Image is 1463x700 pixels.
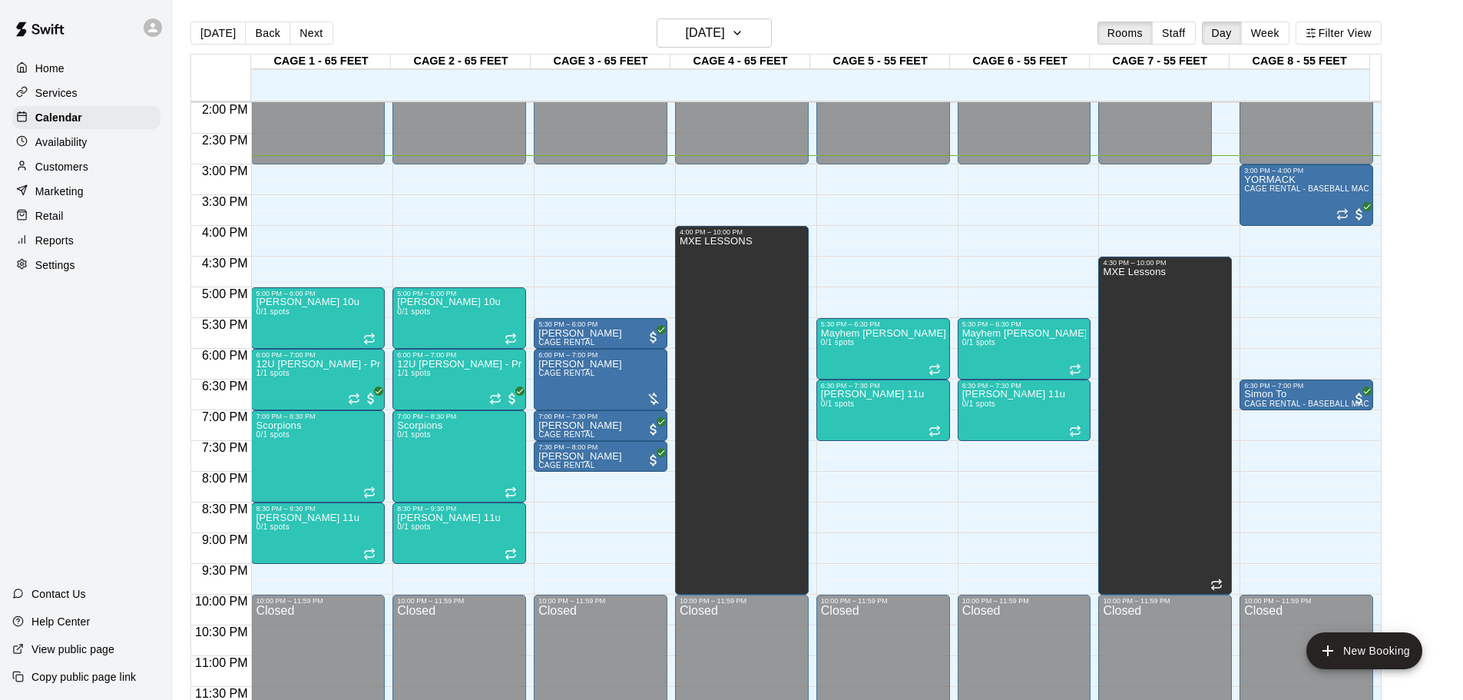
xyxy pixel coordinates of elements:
p: Availability [35,134,88,150]
p: Customers [35,159,88,174]
span: Recurring event [505,333,517,345]
span: 7:00 PM [198,410,252,423]
div: 5:00 PM – 6:00 PM [256,290,380,297]
span: 3:30 PM [198,195,252,208]
div: 4:00 PM – 10:00 PM [680,228,804,236]
span: 6:00 PM [198,349,252,362]
div: 7:30 PM – 8:00 PM [538,443,663,451]
div: 5:00 PM – 6:00 PM [397,290,521,297]
div: CAGE 5 - 55 FEET [810,55,950,69]
span: All customers have paid [505,391,520,406]
button: Back [245,22,290,45]
button: add [1306,632,1422,669]
span: 1/1 spots filled [397,369,431,377]
span: 9:30 PM [198,564,252,577]
div: 6:30 PM – 7:30 PM [821,382,945,390]
div: 10:00 PM – 11:59 PM [680,597,804,605]
span: 8:00 PM [198,472,252,485]
span: 0/1 spots filled [397,523,431,531]
p: Retail [35,208,64,224]
p: Home [35,61,65,76]
span: 4:30 PM [198,257,252,270]
span: Recurring event [489,393,501,405]
div: 6:30 PM – 7:00 PM [1244,382,1369,390]
a: Customers [12,155,161,178]
a: Home [12,57,161,80]
div: 7:00 PM – 8:30 PM [256,413,380,420]
span: Recurring event [363,333,376,345]
a: Settings [12,254,161,277]
p: Contact Us [31,586,86,602]
div: 5:00 PM – 6:00 PM: Mayhem Rinella 10u [251,287,385,349]
span: Recurring event [928,363,941,376]
div: 7:00 PM – 8:30 PM [397,413,521,420]
a: Retail [12,204,161,227]
span: Recurring event [928,425,941,437]
a: Reports [12,229,161,252]
span: All customers have paid [1352,391,1367,406]
span: 5:00 PM [198,287,252,300]
a: Calendar [12,106,161,129]
div: Availability [12,131,161,154]
span: 4:00 PM [198,226,252,239]
div: 10:00 PM – 11:59 PM [538,597,663,605]
span: 0/1 spots filled [256,307,290,316]
span: 1/1 spots filled [256,369,290,377]
div: 10:00 PM – 11:59 PM [397,597,521,605]
span: 2:30 PM [198,134,252,147]
div: 10:00 PM – 11:59 PM [256,597,380,605]
div: 6:00 PM – 7:00 PM [538,351,663,359]
div: 5:30 PM – 6:30 PM [821,320,945,328]
span: 3:00 PM [198,164,252,177]
button: Filter View [1296,22,1382,45]
button: Week [1241,22,1289,45]
span: 10:30 PM [191,625,251,639]
button: [DATE] [190,22,246,45]
span: 0/1 spots filled [821,400,855,408]
div: 6:00 PM – 7:00 PM [256,351,380,359]
div: 5:30 PM – 6:00 PM: Anthony DeVito [534,318,667,349]
div: 6:30 PM – 7:30 PM [962,382,1087,390]
div: 6:00 PM – 7:00 PM: 12U Guss - Practice [251,349,385,410]
span: 5:30 PM [198,318,252,331]
p: Calendar [35,110,82,125]
span: 0/1 spots filled [821,338,855,347]
span: 8:30 PM [198,503,252,516]
span: 0/1 spots filled [397,430,431,439]
h6: [DATE] [686,22,725,44]
span: 7:30 PM [198,441,252,454]
span: Recurring event [1336,208,1349,221]
span: Recurring event [348,393,360,405]
span: 9:00 PM [198,533,252,546]
div: 6:30 PM – 7:30 PM: Mayhem Berman 11u [816,380,950,441]
span: CAGE RENTAL [538,369,595,377]
span: Recurring event [363,548,376,560]
p: Settings [35,257,75,273]
div: 5:30 PM – 6:00 PM [538,320,663,328]
p: Marketing [35,184,84,199]
div: 7:00 PM – 7:30 PM: Stan Nedzhetskiy [534,410,667,441]
span: Recurring event [363,486,376,499]
span: 11:30 PM [191,687,251,700]
a: Marketing [12,180,161,203]
span: All customers have paid [363,391,379,406]
span: 2:00 PM [198,103,252,116]
span: 0/1 spots filled [962,400,996,408]
p: Services [35,85,78,101]
span: Recurring event [505,548,517,560]
div: 4:30 PM – 10:00 PM: MXE Lessons [1098,257,1232,595]
div: 10:00 PM – 11:59 PM [821,597,945,605]
button: Day [1202,22,1242,45]
div: 7:00 PM – 8:30 PM: Scorpions [392,410,526,503]
div: 7:30 PM – 8:00 PM: John DiMartino [534,441,667,472]
div: 5:30 PM – 6:30 PM: Mayhem Galligan 8u [816,318,950,380]
div: 6:30 PM – 7:00 PM: Simon To [1240,380,1373,410]
div: 7:00 PM – 8:30 PM: Scorpions [251,410,385,503]
div: CAGE 4 - 65 FEET [670,55,810,69]
p: Reports [35,233,74,248]
p: View public page [31,642,114,657]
